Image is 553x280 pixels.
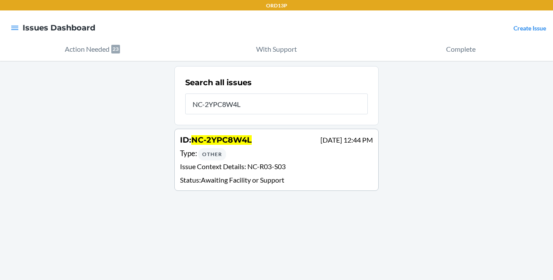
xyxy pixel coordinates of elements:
p: 23 [111,45,120,53]
h4: Issues Dashboard [23,22,95,33]
p: Issue Context Details : [180,161,373,174]
a: ID:NC-2YPC8W4L[DATE] 12:44 PMType: OtherIssue Context Details: NC-R03-S03Status:Awaiting Facility... [174,129,379,191]
p: [DATE] 12:44 PM [320,135,373,145]
p: Complete [446,44,476,54]
p: With Support [256,44,297,54]
button: With Support [184,38,369,61]
span: NC-2YPC8W4L [191,135,252,145]
h4: ID : [180,134,252,146]
h2: Search all issues [185,77,252,88]
div: Type : [180,148,373,160]
span: NC-R03-S03 [247,162,286,170]
div: Other [198,148,226,160]
p: Action Needed [65,44,110,54]
button: Complete [369,38,553,61]
p: ORD13P [266,2,287,10]
a: Create Issue [513,24,546,32]
p: Status : Awaiting Facility or Support [180,175,373,185]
